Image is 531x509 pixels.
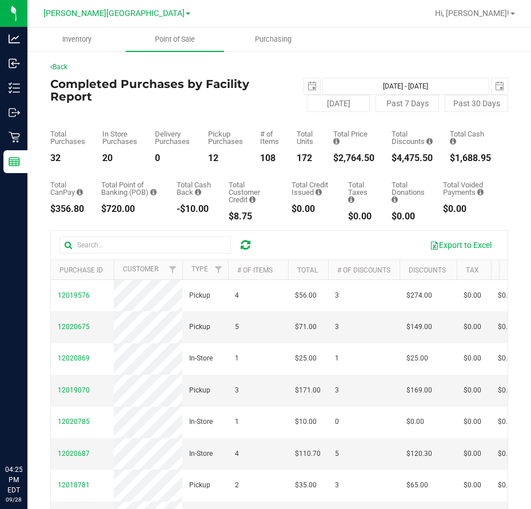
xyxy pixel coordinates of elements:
[237,266,273,274] a: # of Items
[189,448,213,459] span: In-Store
[102,130,138,145] div: In Store Purchases
[189,480,210,491] span: Pickup
[337,266,390,274] a: # of Discounts
[335,385,339,396] span: 3
[50,181,84,196] div: Total CanPay
[295,385,321,396] span: $171.00
[235,416,239,427] span: 1
[464,448,481,459] span: $0.00
[229,212,274,221] div: $8.75
[195,189,201,196] i: Sum of the cash-back amounts from rounded-up electronic payments for all purchases in the date ra...
[229,181,274,203] div: Total Customer Credit
[498,353,516,364] span: $0.00
[443,181,491,196] div: Total Voided Payments
[5,464,22,495] p: 04:25 PM EDT
[307,95,370,112] button: [DATE]
[335,416,339,427] span: 0
[235,385,239,396] span: 3
[5,495,22,504] p: 09/28
[126,27,224,51] a: Point of Sale
[406,448,432,459] span: $120.30
[101,181,159,196] div: Total Point of Banking (POB)
[498,290,516,301] span: $0.00
[295,448,321,459] span: $110.70
[239,34,307,45] span: Purchasing
[189,385,210,396] span: Pickup
[11,418,46,452] iframe: Resource center
[348,181,374,203] div: Total Taxes
[348,196,354,203] i: Sum of the total taxes for all purchases in the date range.
[392,196,398,203] i: Sum of all round-up-to-next-dollar total price adjustments for all purchases in the date range.
[9,58,20,69] inline-svg: Inbound
[348,212,374,221] div: $0.00
[335,322,339,332] span: 3
[409,266,446,274] a: Discounts
[235,448,239,459] span: 4
[59,237,231,254] input: Search...
[9,156,20,167] inline-svg: Reports
[34,416,47,430] iframe: Resource center unread badge
[260,130,280,145] div: # of Items
[208,130,243,145] div: Pickup Purchases
[392,154,433,163] div: $4,475.50
[59,266,103,274] a: Purchase ID
[235,353,239,364] span: 1
[498,480,516,491] span: $0.00
[191,265,208,273] a: Type
[177,205,212,214] div: -$10.00
[102,154,138,163] div: 20
[150,189,157,196] i: Sum of the successful, non-voided point-of-banking payment transactions, both via payment termina...
[443,205,491,214] div: $0.00
[77,189,83,196] i: Sum of the successful, non-voided CanPay payment transactions for all purchases in the date range.
[335,290,339,301] span: 3
[304,78,320,94] span: select
[163,260,182,279] a: Filter
[9,82,20,94] inline-svg: Inventory
[50,78,280,103] h4: Completed Purchases by Facility Report
[464,480,481,491] span: $0.00
[422,235,499,255] button: Export to Excel
[155,130,191,145] div: Delivery Purchases
[464,290,481,301] span: $0.00
[295,353,317,364] span: $25.00
[335,448,339,459] span: 5
[47,34,107,45] span: Inventory
[450,130,491,145] div: Total Cash
[58,481,90,489] span: 12018781
[235,322,239,332] span: 5
[464,385,481,396] span: $0.00
[58,354,90,362] span: 12020869
[208,154,243,163] div: 12
[292,205,332,214] div: $0.00
[58,418,90,426] span: 12020785
[101,205,159,214] div: $720.00
[189,290,210,301] span: Pickup
[295,480,317,491] span: $35.00
[235,290,239,301] span: 4
[50,205,84,214] div: $356.80
[498,448,516,459] span: $0.00
[316,189,322,196] i: Sum of all account credit issued for all refunds from returned purchases in the date range.
[224,27,322,51] a: Purchasing
[335,353,339,364] span: 1
[406,480,428,491] span: $65.00
[58,450,90,458] span: 12020687
[155,154,191,163] div: 0
[466,266,479,274] a: Tax
[177,181,212,196] div: Total Cash Back
[464,416,481,427] span: $0.00
[450,154,491,163] div: $1,688.95
[297,154,316,163] div: 172
[139,34,210,45] span: Point of Sale
[498,322,516,332] span: $0.00
[297,266,318,274] a: Total
[43,9,185,18] span: [PERSON_NAME][GEOGRAPHIC_DATA]
[406,322,432,332] span: $149.00
[249,196,255,203] i: Sum of the successful, non-voided payments using account credit for all purchases in the date range.
[492,78,508,94] span: select
[189,416,213,427] span: In-Store
[450,138,456,145] i: Sum of the successful, non-voided cash payment transactions for all purchases in the date range. ...
[260,154,280,163] div: 108
[50,130,85,145] div: Total Purchases
[189,353,213,364] span: In-Store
